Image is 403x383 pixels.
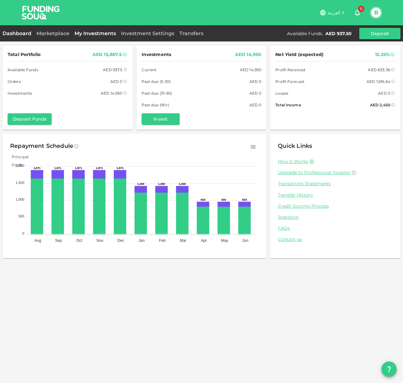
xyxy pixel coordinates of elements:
span: Past due (90+) [142,102,170,108]
span: 0 [358,6,364,12]
button: Invest [142,113,180,125]
div: AED 14,950 [101,90,123,97]
span: Past due (5-30) [142,78,171,85]
button: 0 [351,6,364,19]
tspan: 1,500 [16,181,24,185]
a: Dashboard [3,30,34,36]
tspan: Aug [35,238,41,243]
tspan: Feb [159,238,166,243]
div: AED 937.50 [325,30,352,37]
a: Credit Scoring Process [278,203,393,209]
a: Contact us [278,236,393,242]
a: FAQs [278,225,393,231]
button: Deposit Funds [8,113,52,125]
span: Profit Received [275,66,305,73]
tspan: Dec [118,238,124,243]
div: AED 937.5 [103,66,122,73]
div: AED 0 [249,78,262,85]
a: How it Works [278,159,308,165]
span: Upgrade to Professional Investor [278,170,351,175]
a: Investment Settings [118,30,177,36]
div: AED 1,616.64 [367,78,390,85]
div: AED 14,950 [240,66,262,73]
span: Current [142,66,157,73]
span: Investments [142,51,171,59]
a: Transfer History [278,192,393,198]
tspan: 2,000 [16,164,24,167]
span: Investments [8,90,32,97]
tspan: Nov [97,238,103,243]
tspan: Mar [180,238,186,243]
span: Profit Forecast [275,78,304,85]
tspan: Jun [242,238,248,243]
div: Repayment Schedule [10,141,73,151]
tspan: Oct [76,238,82,243]
button: R [371,8,381,17]
a: Transfers [177,30,206,36]
span: Principal [7,154,29,159]
div: AED 0 [110,78,123,85]
tspan: Sep [55,238,62,243]
tspan: Apr [201,238,207,243]
button: question [381,361,397,377]
button: Deposit [359,28,400,39]
span: Profit [7,163,22,167]
div: AED 833.36 [368,66,390,73]
span: Net Yield (expected) [275,51,323,59]
div: AED 14,950 [235,51,262,59]
tspan: May [221,238,228,243]
a: Marketplace [34,30,72,36]
span: Past due (31-90) [142,90,172,97]
span: العربية [328,10,340,16]
a: Statistics [278,214,393,220]
tspan: 500 [18,214,24,218]
a: My Investments [72,30,118,36]
div: 12.25% [375,51,390,59]
div: AED 2,450 [370,102,390,108]
tspan: 1,000 [16,198,24,201]
span: Orders [8,78,21,85]
tspan: 0 [22,231,24,235]
span: Total Portfolio [8,51,41,59]
div: AED 0 [249,102,262,108]
span: Total Income [275,102,301,108]
a: Upgrade to Professional Investor [278,170,393,176]
div: AED 0 [249,90,262,97]
a: Transaction Statements [278,181,393,187]
span: Losses [275,90,288,97]
div: AED 0 [378,90,390,97]
span: Quick Links [278,142,312,149]
span: Available Funds [8,66,38,73]
div: AED 15,887.5 [93,51,122,59]
div: Available Funds : [287,30,323,37]
tspan: Jan [138,238,144,243]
